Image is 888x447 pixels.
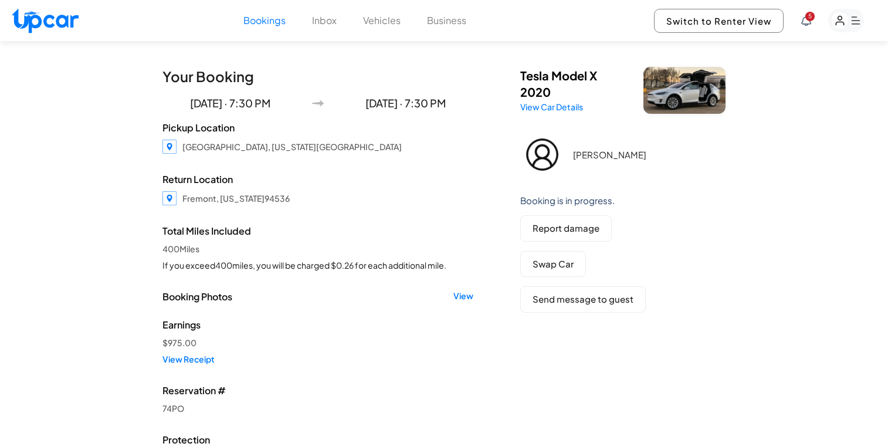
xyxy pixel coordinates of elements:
button: Report damage [520,215,612,242]
span: Total Miles Included [162,224,473,238]
div: If you exceed 400 miles, you will be charged $0.26 for each additional mile. [162,259,473,271]
button: Bookings [243,13,286,28]
a: View [453,290,473,304]
img: Arrow Icon [312,97,324,109]
img: Fusi Taaga Profile [520,133,564,177]
span: Earnings [162,318,473,332]
h6: Booking is in progress. [520,195,726,206]
button: Switch to Renter View [654,9,784,33]
span: Reservation # [162,384,473,398]
span: Booking Photos [162,290,232,304]
img: Upcar Logo [12,8,79,33]
p: [DATE] · 7:30 PM [162,95,298,111]
div: 74PO [162,402,473,414]
a: View Car Details [520,101,583,112]
span: Return Location [162,172,473,187]
button: Business [427,13,466,28]
h3: [PERSON_NAME] [573,150,717,160]
div: [GEOGRAPHIC_DATA], [US_STATE][GEOGRAPHIC_DATA] [182,141,402,153]
div: $ 975.00 [162,337,473,348]
button: Send message to guest [520,286,646,313]
button: Vehicles [363,13,401,28]
div: Fremont , [US_STATE] 94536 [182,192,290,204]
button: Inbox [312,13,337,28]
button: Swap Car [520,251,586,277]
h3: Tesla Model X 2020 [520,67,629,100]
p: [DATE] · 7:30 PM [338,95,473,111]
img: Tesla Model X 2020 [643,67,726,114]
span: 400 Miles [162,243,473,255]
img: Location Icon [162,191,177,205]
img: Location Icon [162,140,177,154]
span: Pickup Location [162,121,473,135]
a: View Receipt [162,353,473,365]
span: You have new notifications [805,12,815,21]
span: Protection [162,433,473,447]
h1: Your Booking [162,67,473,86]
